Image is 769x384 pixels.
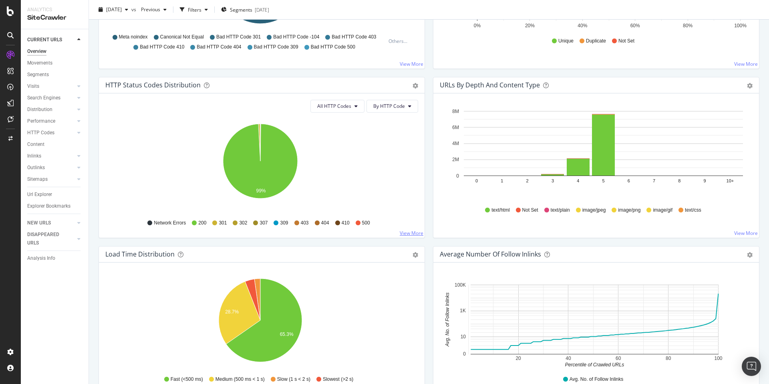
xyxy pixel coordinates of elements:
div: Distribution [27,105,52,114]
text: 5 [602,178,604,183]
text: 100% [734,23,747,28]
text: 6M [452,125,459,130]
span: 302 [239,220,247,226]
text: 8 [678,178,680,183]
text: 100K [455,282,466,288]
span: Fast (<500 ms) [171,376,203,383]
span: All HTTP Codes [317,103,351,109]
svg: A chart. [105,275,415,368]
div: Url Explorer [27,190,52,199]
button: All HTTP Codes [310,100,364,113]
a: Explorer Bookmarks [27,202,83,210]
div: A chart. [440,106,750,199]
text: Percentile of Crawled URLs [565,362,624,368]
a: Content [27,140,83,149]
a: Performance [27,117,75,125]
div: Segments [27,71,49,79]
button: [DATE] [95,3,131,16]
text: 0 [463,351,466,357]
text: 10+ [727,178,734,183]
span: 200 [198,220,206,226]
span: Meta noindex [119,34,148,40]
a: View More [734,61,758,67]
a: Movements [27,59,83,67]
a: View More [400,61,423,67]
div: gear [747,83,753,89]
span: Duplicate [586,38,606,44]
div: Performance [27,117,55,125]
div: DISAPPEARED URLS [27,230,68,247]
div: Movements [27,59,52,67]
span: 2025 Aug. 1st [106,6,122,13]
div: Overview [27,47,46,56]
span: 404 [321,220,329,226]
span: Unique [558,38,574,44]
text: 6 [628,178,630,183]
span: 307 [260,220,268,226]
span: Avg. No. of Follow Inlinks [570,376,624,383]
text: 1K [460,308,466,313]
text: 10 [461,334,466,340]
div: Others... [389,38,411,44]
text: 100 [714,356,722,361]
span: Bad HTTP Code 404 [197,44,241,51]
span: text/css [685,207,701,214]
text: 4 [577,178,579,183]
div: [DATE] [255,6,269,13]
text: 2M [452,157,459,162]
a: Visits [27,82,75,91]
text: Avg. No. of Follow Inlinks [445,293,450,347]
text: 3 [552,178,554,183]
div: Inlinks [27,152,41,160]
a: Overview [27,47,83,56]
span: Bad HTTP Code 309 [254,44,298,51]
a: NEW URLS [27,219,75,227]
span: text/plain [551,207,570,214]
text: 20 [515,356,521,361]
span: Bad HTTP Code 301 [216,34,261,40]
text: 99% [256,188,266,194]
div: Filters [188,6,201,13]
div: CURRENT URLS [27,36,62,44]
div: HTTP Codes [27,129,54,137]
button: Previous [138,3,170,16]
text: 40 [566,356,571,361]
text: 9 [704,178,706,183]
div: Average Number of Follow Inlinks [440,250,541,258]
span: Medium (500 ms < 1 s) [215,376,265,383]
text: 0% [474,23,481,28]
div: HTTP Status Codes Distribution [105,81,201,89]
div: Content [27,140,44,149]
span: 500 [362,220,370,226]
button: By HTTP Code [366,100,418,113]
div: URLs by Depth and Content Type [440,81,540,89]
a: Search Engines [27,94,75,102]
button: Segments[DATE] [218,3,272,16]
span: Not Set [522,207,538,214]
span: Canonical Not Equal [160,34,204,40]
span: 301 [219,220,227,226]
text: 60% [630,23,640,28]
text: 40% [578,23,587,28]
span: text/html [491,207,509,214]
div: gear [413,252,418,258]
div: Analytics [27,6,82,13]
text: 80% [683,23,693,28]
div: gear [413,83,418,89]
svg: A chart. [440,275,750,368]
a: Distribution [27,105,75,114]
text: 65.3% [280,331,294,337]
a: Url Explorer [27,190,83,199]
a: View More [734,230,758,236]
a: Sitemaps [27,175,75,184]
text: 8M [452,109,459,114]
span: image/gif [653,207,672,214]
text: 80 [666,356,671,361]
span: 309 [280,220,288,226]
span: Bad HTTP Code 500 [311,44,355,51]
span: Segments [230,6,252,13]
text: 1 [501,178,503,183]
text: 60 [616,356,621,361]
span: 410 [342,220,350,226]
div: Search Engines [27,94,60,102]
